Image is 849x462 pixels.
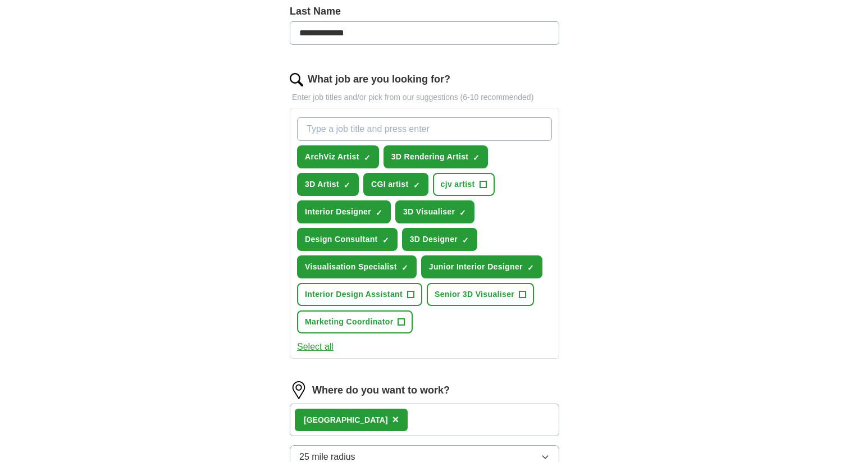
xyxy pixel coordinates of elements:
span: Senior 3D Visualiser [435,289,514,300]
span: ✓ [364,153,371,162]
button: Design Consultant✓ [297,228,398,251]
div: [GEOGRAPHIC_DATA] [304,414,388,426]
p: Enter job titles and/or pick from our suggestions (6-10 recommended) [290,92,559,103]
button: Select all [297,340,334,354]
span: ✓ [473,153,480,162]
span: Design Consultant [305,234,378,245]
button: ArchViz Artist✓ [297,145,379,168]
button: Senior 3D Visualiser [427,283,534,306]
input: Type a job title and press enter [297,117,552,141]
span: ✓ [376,208,382,217]
img: location.png [290,381,308,399]
span: 3D Visualiser [403,206,455,218]
span: 3D Designer [410,234,458,245]
button: 3D Designer✓ [402,228,478,251]
span: Interior Design Assistant [305,289,403,300]
button: CGI artist✓ [363,173,428,196]
span: ✓ [462,236,469,245]
img: search.png [290,73,303,86]
button: Marketing Coordinator [297,310,413,333]
span: ✓ [344,181,350,190]
button: Interior Designer✓ [297,200,391,223]
label: Last Name [290,4,559,19]
button: 3D Rendering Artist✓ [384,145,489,168]
span: Visualisation Specialist [305,261,397,273]
button: Interior Design Assistant [297,283,422,306]
span: ✓ [413,181,420,190]
span: ArchViz Artist [305,151,359,163]
span: cjv artist [441,179,475,190]
button: Junior Interior Designer✓ [421,255,542,278]
span: CGI artist [371,179,409,190]
span: ✓ [382,236,389,245]
span: ✓ [459,208,466,217]
span: ✓ [401,263,408,272]
label: Where do you want to work? [312,383,450,398]
button: 3D Visualiser✓ [395,200,474,223]
button: 3D Artist✓ [297,173,359,196]
button: × [392,411,399,428]
span: 3D Artist [305,179,339,190]
label: What job are you looking for? [308,72,450,87]
span: Marketing Coordinator [305,316,393,328]
span: × [392,413,399,426]
button: Visualisation Specialist✓ [297,255,417,278]
span: Interior Designer [305,206,371,218]
span: 3D Rendering Artist [391,151,469,163]
span: ✓ [527,263,534,272]
span: Junior Interior Designer [429,261,523,273]
button: cjv artist [433,173,495,196]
